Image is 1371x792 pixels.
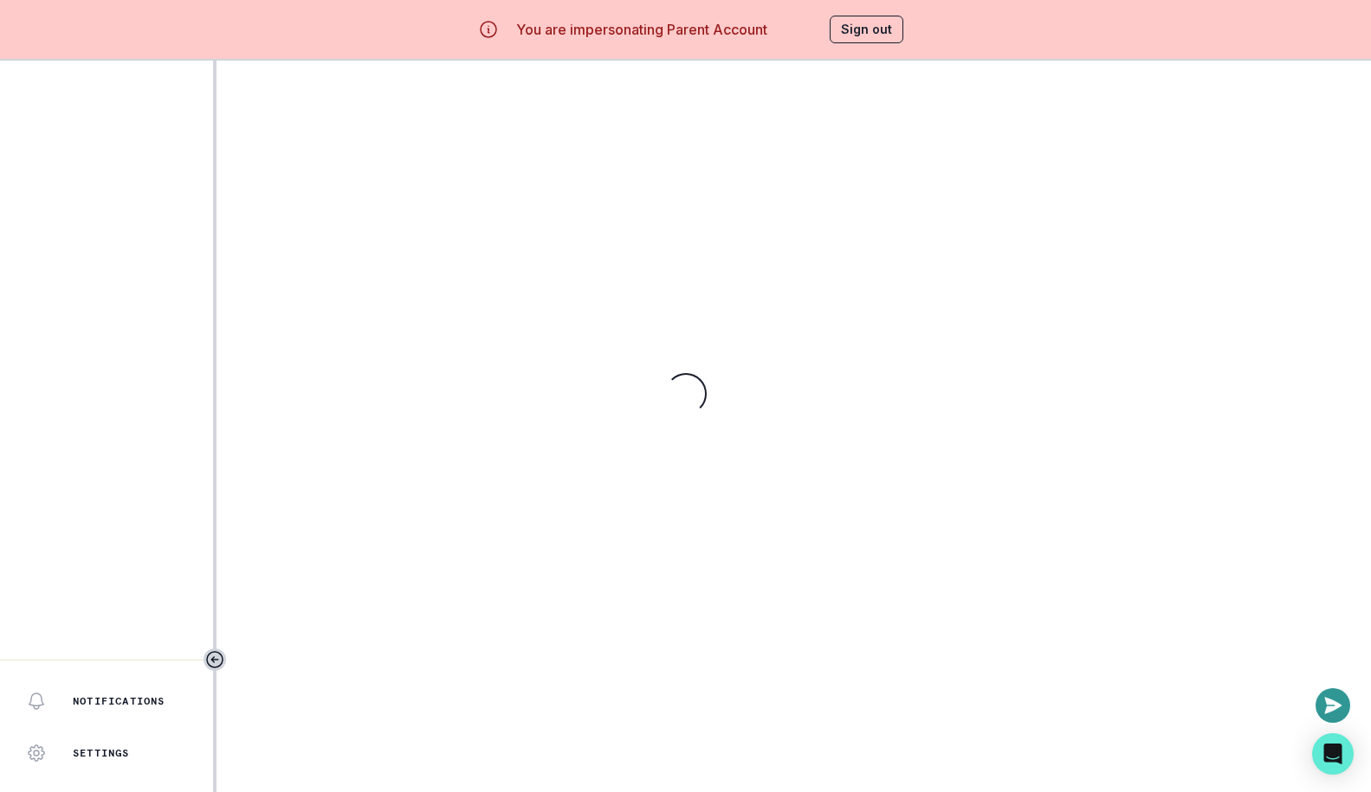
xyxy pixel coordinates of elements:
[1316,688,1350,723] button: Open or close messaging widget
[204,648,226,671] button: Toggle sidebar
[830,16,903,43] button: Sign out
[516,19,767,40] p: You are impersonating Parent Account
[73,746,130,760] p: Settings
[73,694,165,708] p: Notifications
[1312,733,1354,775] div: Open Intercom Messenger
